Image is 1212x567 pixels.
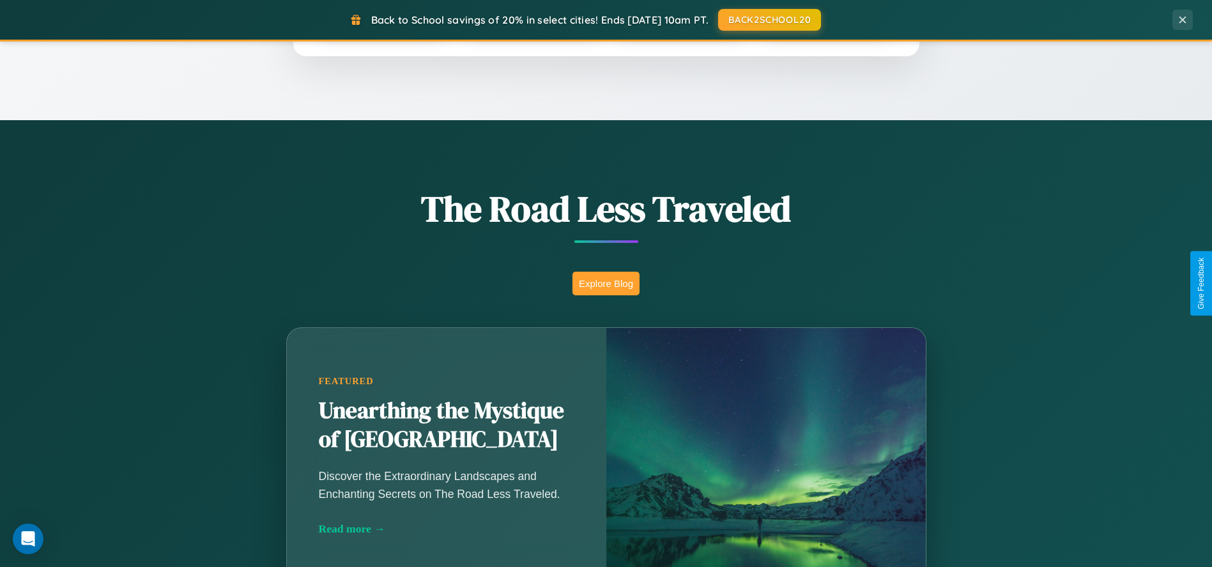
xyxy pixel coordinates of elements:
[319,522,574,536] div: Read more →
[319,376,574,387] div: Featured
[319,396,574,455] h2: Unearthing the Mystique of [GEOGRAPHIC_DATA]
[572,272,640,295] button: Explore Blog
[718,9,821,31] button: BACK2SCHOOL20
[1197,258,1206,309] div: Give Feedback
[223,184,990,233] h1: The Road Less Traveled
[13,524,43,554] div: Open Intercom Messenger
[371,13,709,26] span: Back to School savings of 20% in select cities! Ends [DATE] 10am PT.
[319,467,574,503] p: Discover the Extraordinary Landscapes and Enchanting Secrets on The Road Less Traveled.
